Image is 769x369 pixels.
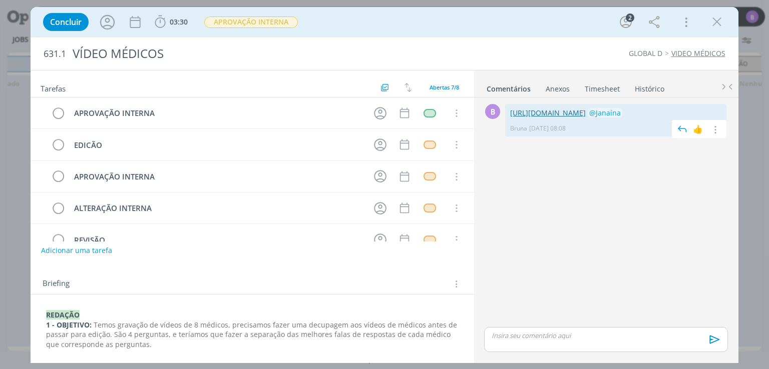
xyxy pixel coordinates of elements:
a: Histórico [634,79,665,94]
button: Adicionar uma tarefa [41,241,113,259]
a: GLOBAL D [629,48,662,58]
span: Briefing [43,277,70,290]
div: 👍 [693,123,703,135]
span: Tarefas [41,81,66,93]
span: APROVAÇÃO INTERNA [204,16,298,28]
a: Timesheet [584,79,620,94]
button: 2 [618,14,634,30]
button: 03:30 [152,14,190,30]
div: B [485,104,500,119]
div: APROVAÇÃO INTERNA [70,107,364,119]
span: 03:30 [170,17,188,26]
div: ALTERAÇÃO INTERNA [70,202,364,214]
button: APROVAÇÃO INTERNA [204,16,298,28]
div: 2 [626,13,634,22]
span: [DATE] 08:08 [529,124,566,133]
img: arrow-down-up.svg [405,83,412,92]
span: 631.1 [44,48,66,59]
span: Temos gravação de vídeos de 8 médicos, precisamos fazer uma decupagem aos vídeos de médicos antes... [46,320,459,349]
a: [URL][DOMAIN_NAME] [510,108,586,117]
p: Bruna [510,124,527,133]
div: APROVAÇÃO INTERNA [70,170,364,183]
span: Concluir [50,18,82,26]
span: @Janaína [589,108,621,117]
span: Abertas 7/8 [430,83,459,91]
a: Comentários [486,79,531,94]
img: answer.svg [675,121,690,136]
button: Concluir [43,13,89,31]
div: dialog [31,7,738,363]
div: EDICÃO [70,139,364,151]
div: VÍDEO MÉDICOS [68,41,437,66]
div: REVISÃO [70,234,364,246]
div: Anexos [546,84,570,94]
a: VIDEO MÉDICOS [671,48,725,58]
strong: REDAÇÃO [46,310,80,319]
strong: 1 - OBJETIVO: [46,320,92,329]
